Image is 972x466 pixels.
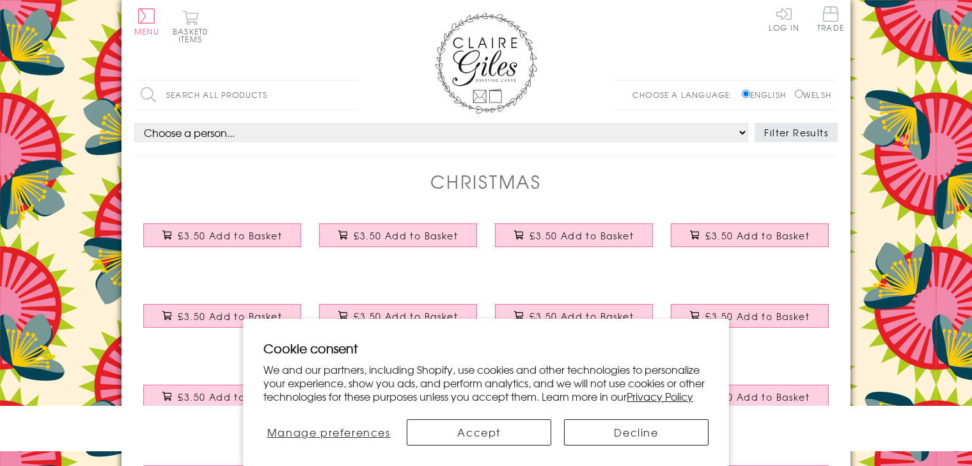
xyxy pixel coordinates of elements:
span: 0 items [178,26,208,45]
img: Claire Giles Greetings Cards [435,13,537,114]
button: Filter Results [755,123,838,142]
button: £3.50 Add to Basket [671,385,829,408]
span: Trade [817,6,844,31]
span: Menu [134,26,159,37]
span: £3.50 Add to Basket [354,310,458,323]
a: Christmas Card, Seasons Greetings Wreath, text foiled in shiny gold £3.50 Add to Basket [310,294,486,349]
a: Christmas Card, Trees and Baubles, text foiled in shiny gold £3.50 Add to Basket [134,214,310,269]
a: Privacy Policy [627,389,693,404]
button: Accept [407,419,551,446]
h2: Cookie consent [263,339,709,357]
a: Christmas Card, Fairies on Pink, text foiled in shiny gold £3.50 Add to Basket [662,214,838,269]
a: Christmas Card, Flamingoes and Holly, text foiled in shiny gold £3.50 Add to Basket [486,294,662,349]
span: £3.50 Add to Basket [178,390,282,403]
a: Trade [817,6,844,34]
input: Welsh [795,90,803,98]
button: £3.50 Add to Basket [143,304,302,328]
a: Christmas Card, Sleigh and Snowflakes, text foiled in shiny gold £3.50 Add to Basket [134,294,310,349]
span: £3.50 Add to Basket [529,310,634,323]
h1: Christmas [430,168,542,195]
span: £3.50 Add to Basket [705,229,810,242]
input: Search [345,81,358,109]
span: £3.50 Add to Basket [705,310,810,323]
span: £3.50 Add to Basket [705,390,810,403]
a: Christmas Card, Jumpers & Mittens, text foiled in shiny gold £3.50 Add to Basket [486,214,662,269]
label: English [742,89,792,100]
p: Choose a language: [632,89,739,100]
p: We and our partners, including Shopify, use cookies and other technologies to personalize your ex... [263,363,709,403]
span: £3.50 Add to Basket [178,229,282,242]
input: Search all products [134,81,358,109]
button: £3.50 Add to Basket [495,304,654,328]
button: £3.50 Add to Basket [495,223,654,247]
a: Christmas Card, Subuteo and Santa hats, text foiled in shiny gold £3.50 Add to Basket [662,294,838,349]
button: £3.50 Add to Basket [671,304,829,328]
button: £3.50 Add to Basket [143,223,302,247]
span: £3.50 Add to Basket [529,229,634,242]
button: Manage preferences [263,419,394,446]
a: Log In [769,6,799,31]
a: Christmas Card, Mam Bright Holly, text foiled in shiny gold £3.50 Add to Basket [134,375,310,430]
span: Manage preferences [267,424,391,440]
a: Christmas Card, Robins on a Postbox, text foiled in shiny gold £3.50 Add to Basket [310,214,486,269]
span: £3.50 Add to Basket [178,310,282,323]
a: Christmas Card, Mummy Reindeers and Lights, text foiled in shiny gold £3.50 Add to Basket [662,375,838,430]
button: £3.50 Add to Basket [671,223,829,247]
button: £3.50 Add to Basket [143,385,302,408]
span: £3.50 Add to Basket [354,229,458,242]
button: £3.50 Add to Basket [319,304,478,328]
input: English [742,90,750,98]
button: £3.50 Add to Basket [319,223,478,247]
button: Menu [134,8,159,35]
button: Basket0 items [173,10,208,43]
button: Decline [564,419,709,446]
label: Welsh [795,89,831,100]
